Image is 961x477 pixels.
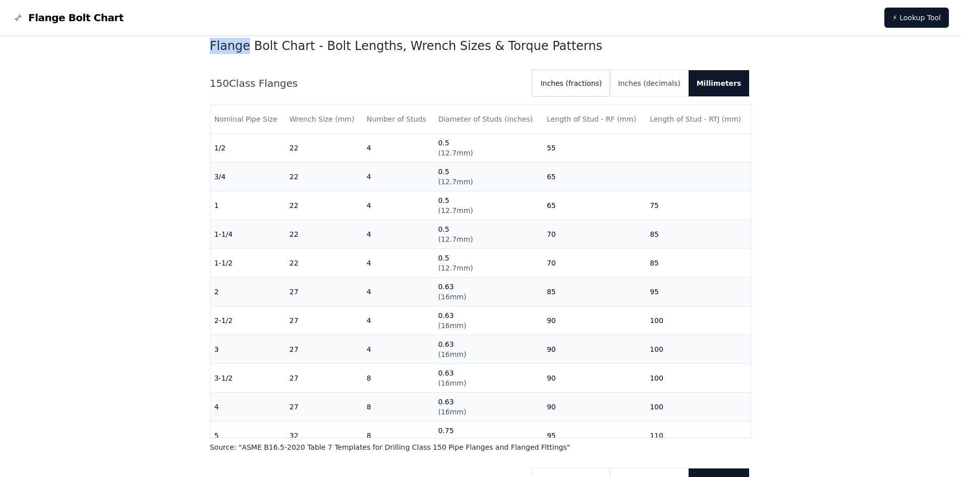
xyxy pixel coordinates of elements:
td: 8 [363,393,434,421]
td: 95 [543,421,646,450]
td: 75 [646,191,751,220]
td: 0.5 [434,134,542,163]
span: ( 16mm ) [438,293,466,301]
th: Length of Stud - RTJ (mm) [646,105,751,134]
td: 22 [286,163,363,191]
td: 55 [543,134,646,163]
a: ⚡ Lookup Tool [884,8,949,28]
td: 70 [543,220,646,249]
td: 4 [363,220,434,249]
span: ( 12.7mm ) [438,264,473,272]
td: 0.63 [434,393,542,421]
td: 0.63 [434,335,542,364]
th: Length of Stud - RF (mm) [543,105,646,134]
span: ( 16mm ) [438,350,466,358]
td: 85 [646,220,751,249]
td: 4 [363,163,434,191]
td: 4 [363,306,434,335]
td: 0.75 [434,421,542,450]
td: 1/2 [210,134,286,163]
th: Wrench Size (mm) [286,105,363,134]
td: 8 [363,364,434,393]
td: 27 [286,278,363,306]
button: Inches (fractions) [532,70,610,96]
td: 70 [543,249,646,278]
td: 0.5 [434,249,542,278]
td: 0.63 [434,278,542,306]
td: 1-1/2 [210,249,286,278]
td: 4 [363,134,434,163]
td: 110 [646,421,751,450]
td: 22 [286,191,363,220]
p: Source: " ASME B16.5-2020 Table 7 Templates for Drilling Class 150 Pipe Flanges and Flanged Fitti... [210,442,752,452]
td: 100 [646,306,751,335]
td: 1-1/4 [210,220,286,249]
span: ( 16mm ) [438,379,466,387]
button: Inches (decimals) [610,70,688,96]
td: 5 [210,421,286,450]
span: ( 16mm ) [438,408,466,416]
td: 4 [363,191,434,220]
td: 27 [286,364,363,393]
td: 100 [646,364,751,393]
span: ( 12.7mm ) [438,206,473,215]
th: Number of Studs [363,105,434,134]
span: ( 12.7mm ) [438,178,473,186]
td: 65 [543,191,646,220]
td: 100 [646,335,751,364]
span: ( 19mm ) [438,437,466,445]
td: 2-1/2 [210,306,286,335]
td: 22 [286,134,363,163]
td: 90 [543,364,646,393]
th: Nominal Pipe Size [210,105,286,134]
td: 3 [210,335,286,364]
td: 27 [286,393,363,421]
span: ( 12.7mm ) [438,235,473,243]
td: 4 [363,249,434,278]
td: 22 [286,249,363,278]
td: 32 [286,421,363,450]
td: 90 [543,306,646,335]
span: Flange Bolt Chart [28,11,124,25]
span: ( 12.7mm ) [438,149,473,157]
td: 4 [210,393,286,421]
h1: Flange Bolt Chart - Bolt Lengths, Wrench Sizes & Torque Patterns [210,38,752,54]
td: 95 [646,278,751,306]
td: 90 [543,393,646,421]
td: 3/4 [210,163,286,191]
td: 8 [363,421,434,450]
td: 100 [646,393,751,421]
img: Flange Bolt Chart Logo [12,12,24,24]
td: 85 [543,278,646,306]
h2: 150 Class Flanges [210,76,525,90]
button: Millimeters [689,70,750,96]
td: 1 [210,191,286,220]
td: 3-1/2 [210,364,286,393]
td: 27 [286,335,363,364]
th: Diameter of Studs (inches) [434,105,542,134]
td: 90 [543,335,646,364]
td: 0.5 [434,220,542,249]
td: 27 [286,306,363,335]
td: 2 [210,278,286,306]
td: 4 [363,335,434,364]
td: 0.63 [434,306,542,335]
td: 0.5 [434,191,542,220]
td: 65 [543,163,646,191]
span: ( 16mm ) [438,322,466,330]
td: 4 [363,278,434,306]
td: 22 [286,220,363,249]
td: 0.63 [434,364,542,393]
td: 85 [646,249,751,278]
td: 0.5 [434,163,542,191]
a: Flange Bolt Chart LogoFlange Bolt Chart [12,11,124,25]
